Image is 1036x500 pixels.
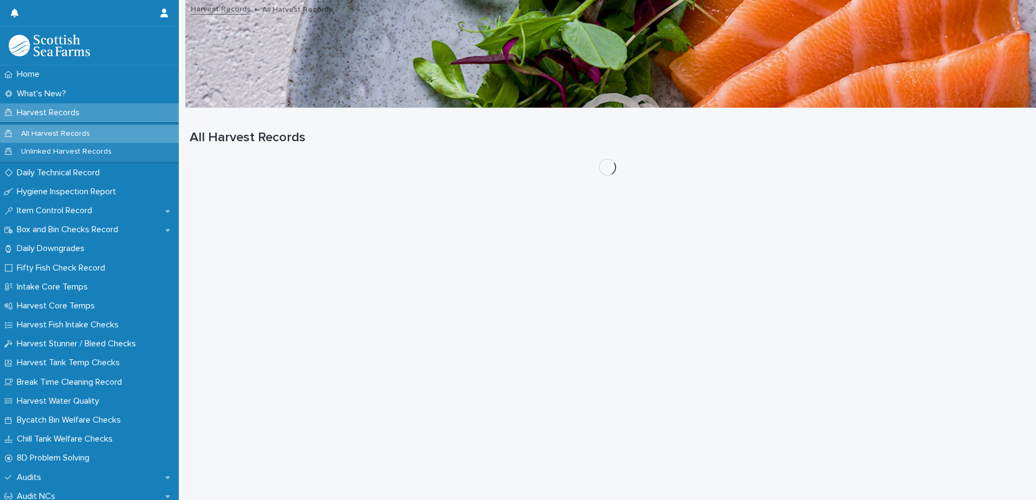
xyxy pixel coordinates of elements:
img: mMrefqRFQpe26GRNOUkG [9,35,90,56]
p: Harvest Tank Temp Checks [12,358,128,368]
p: All Harvest Records [12,129,99,139]
p: Item Control Record [12,206,101,216]
a: Harvest Records [191,2,250,15]
p: Home [12,69,48,80]
p: 8D Problem Solving [12,453,98,463]
p: Audits [12,472,50,483]
p: Unlinked Harvest Records [12,147,120,156]
p: Bycatch Bin Welfare Checks [12,415,129,425]
p: Harvest Fish Intake Checks [12,320,127,330]
p: Harvest Core Temps [12,301,103,311]
p: Box and Bin Checks Record [12,225,127,235]
p: Daily Technical Record [12,168,108,178]
p: All Harvest Records [262,3,332,15]
p: Intake Core Temps [12,282,96,292]
h1: All Harvest Records [190,130,1025,146]
p: Fifty Fish Check Record [12,263,114,273]
p: What's New? [12,89,75,99]
p: Hygiene Inspection Report [12,187,125,197]
p: Chill Tank Welfare Checks [12,434,121,444]
p: Break Time Cleaning Record [12,377,131,387]
p: Harvest Water Quality [12,396,108,406]
p: Harvest Stunner / Bleed Checks [12,339,145,349]
p: Harvest Records [12,108,88,118]
p: Daily Downgrades [12,244,93,254]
